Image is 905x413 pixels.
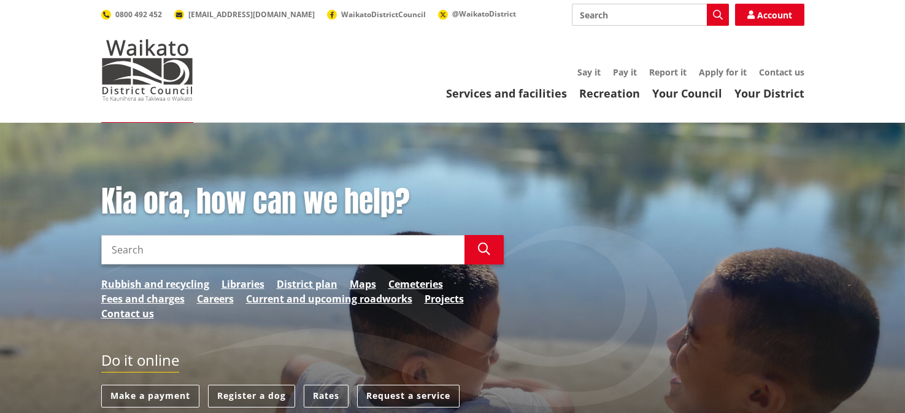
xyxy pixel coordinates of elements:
a: Say it [577,66,601,78]
span: WaikatoDistrictCouncil [341,9,426,20]
a: Maps [350,277,376,291]
a: @WaikatoDistrict [438,9,516,19]
a: Make a payment [101,385,199,407]
img: Waikato District Council - Te Kaunihera aa Takiwaa o Waikato [101,39,193,101]
h2: Do it online [101,352,179,373]
a: Recreation [579,86,640,101]
input: Search input [572,4,729,26]
a: Fees and charges [101,291,185,306]
a: Projects [425,291,464,306]
a: Careers [197,291,234,306]
h1: Kia ora, how can we help? [101,184,504,220]
a: District plan [277,277,337,291]
a: [EMAIL_ADDRESS][DOMAIN_NAME] [174,9,315,20]
a: Your District [734,86,804,101]
a: Your Council [652,86,722,101]
a: Contact us [759,66,804,78]
a: Apply for it [699,66,747,78]
a: Request a service [357,385,460,407]
a: Cemeteries [388,277,443,291]
span: @WaikatoDistrict [452,9,516,19]
a: Contact us [101,306,154,321]
a: Current and upcoming roadworks [246,291,412,306]
a: Rates [304,385,349,407]
a: Account [735,4,804,26]
span: [EMAIL_ADDRESS][DOMAIN_NAME] [188,9,315,20]
a: 0800 492 452 [101,9,162,20]
a: Rubbish and recycling [101,277,209,291]
a: Pay it [613,66,637,78]
a: Report it [649,66,687,78]
a: Services and facilities [446,86,567,101]
a: Libraries [221,277,264,291]
span: 0800 492 452 [115,9,162,20]
a: WaikatoDistrictCouncil [327,9,426,20]
input: Search input [101,235,464,264]
a: Register a dog [208,385,295,407]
